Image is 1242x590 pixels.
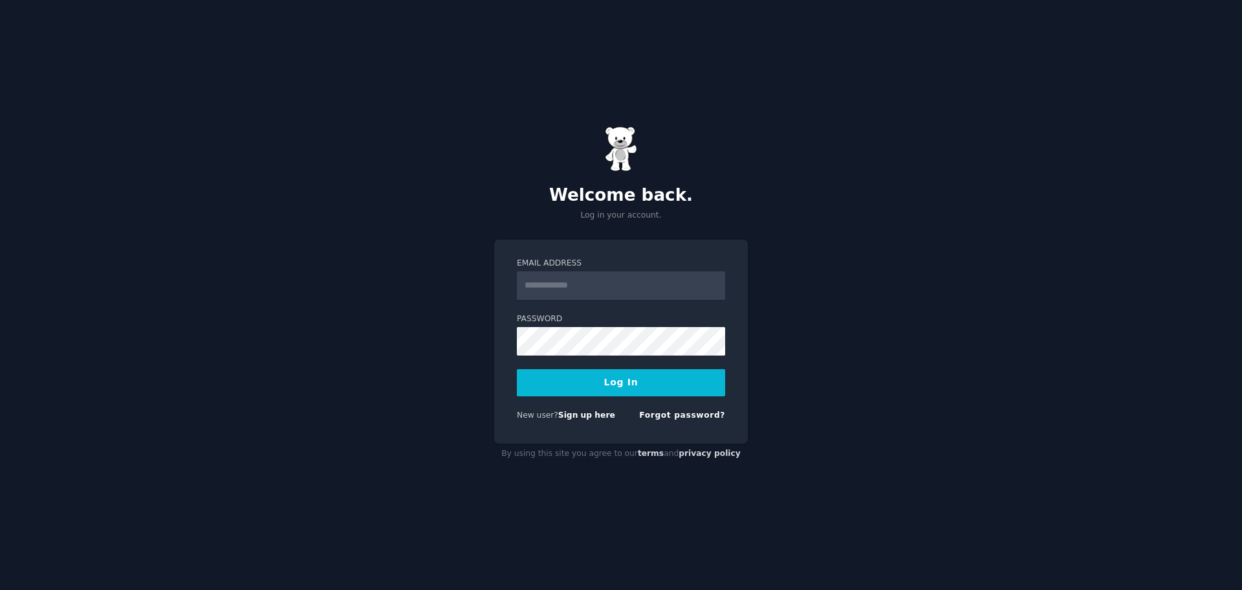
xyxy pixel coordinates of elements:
p: Log in your account. [494,210,748,221]
label: Email Address [517,258,725,269]
a: Sign up here [558,411,615,420]
a: terms [638,449,664,458]
button: Log In [517,369,725,396]
label: Password [517,313,725,325]
h2: Welcome back. [494,185,748,206]
a: Forgot password? [639,411,725,420]
span: New user? [517,411,558,420]
img: Gummy Bear [605,126,637,172]
a: privacy policy [679,449,741,458]
div: By using this site you agree to our and [494,444,748,464]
